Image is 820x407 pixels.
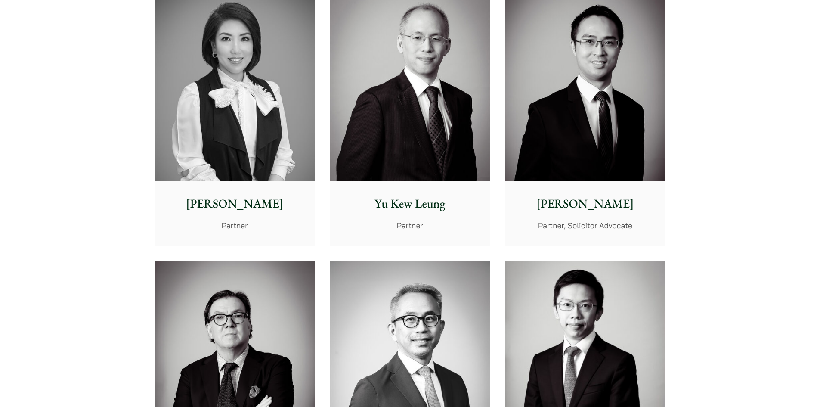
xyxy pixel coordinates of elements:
p: Partner [161,220,308,231]
p: Partner, Solicitor Advocate [512,220,659,231]
p: [PERSON_NAME] [512,195,659,213]
p: Yu Kew Leung [337,195,483,213]
p: [PERSON_NAME] [161,195,308,213]
p: Partner [337,220,483,231]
